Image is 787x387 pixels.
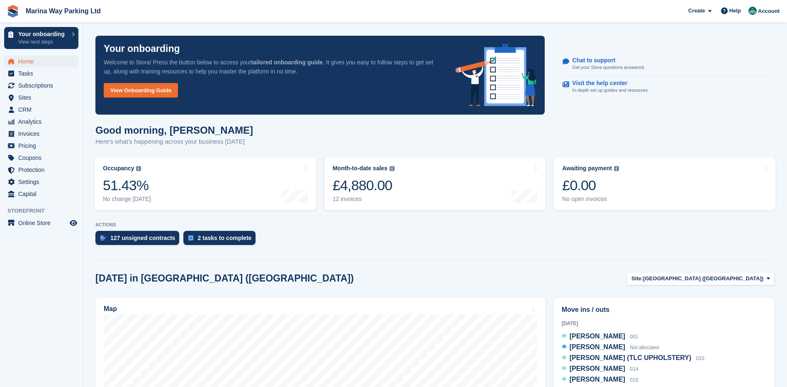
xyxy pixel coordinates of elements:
[18,128,68,140] span: Invoices
[188,235,193,240] img: task-75834270c22a3079a89374b754ae025e5fb1db73e45f91037f5363f120a921f8.svg
[333,165,387,172] div: Month-to-date sales
[562,353,704,364] a: [PERSON_NAME] (TLC UPHOLSTERY) 010
[68,218,78,228] a: Preview store
[570,376,625,383] span: [PERSON_NAME]
[110,235,175,241] div: 127 unsigned contracts
[324,157,546,210] a: Month-to-date sales £4,880.00 12 invoices
[631,274,643,283] span: Site:
[18,31,68,37] p: Your onboarding
[729,7,741,15] span: Help
[104,83,178,98] a: View Onboarding Guide
[562,196,619,203] div: No open invoices
[18,164,68,176] span: Protection
[18,217,68,229] span: Online Store
[643,274,763,283] span: [GEOGRAPHIC_DATA] ([GEOGRAPHIC_DATA])
[562,305,767,315] h2: Move ins / outs
[563,76,767,98] a: Visit the help center In-depth set up guides and resources.
[630,366,638,372] span: 014
[562,364,638,375] a: [PERSON_NAME] 014
[572,87,649,94] p: In-depth set up guides and resources.
[18,116,68,127] span: Analytics
[4,140,78,152] a: menu
[18,152,68,164] span: Coupons
[570,365,625,372] span: [PERSON_NAME]
[4,104,78,115] a: menu
[333,177,395,194] div: £4,880.00
[4,152,78,164] a: menu
[18,38,68,46] p: View next steps
[758,7,780,15] span: Account
[104,305,117,313] h2: Map
[95,125,253,136] h1: Good morning, [PERSON_NAME]
[688,7,705,15] span: Create
[333,196,395,203] div: 12 invoices
[7,207,83,215] span: Storefront
[456,44,537,106] img: onboarding-info-6c161a55d2c0e0a8cae90662b2fe09162a5109e8cc188191df67fb4f79e88e88.svg
[614,166,619,171] img: icon-info-grey-7440780725fd019a000dd9b08b2336e03edf1995a4989e88bcd33f0948082b44.svg
[7,5,19,17] img: stora-icon-8386f47178a22dfd0bd8f6a31ec36ba5ce8667c1dd55bd0f319d3a0aa187defe.svg
[95,137,253,147] p: Here's what's happening across your business [DATE]
[562,342,659,353] a: [PERSON_NAME] Not allocated
[572,80,642,87] p: Visit the help center
[4,92,78,103] a: menu
[570,354,692,361] span: [PERSON_NAME] (TLC UPHOLSTERY)
[630,334,638,340] span: 001
[18,176,68,188] span: Settings
[95,222,775,228] p: ACTIONS
[104,58,442,76] p: Welcome to Stora! Press the button below to access your . It gives you easy to follow steps to ge...
[18,68,68,79] span: Tasks
[18,104,68,115] span: CRM
[103,177,151,194] div: 51.43%
[390,166,395,171] img: icon-info-grey-7440780725fd019a000dd9b08b2336e03edf1995a4989e88bcd33f0948082b44.svg
[197,235,251,241] div: 2 tasks to complete
[183,231,260,249] a: 2 tasks to complete
[630,345,659,350] span: Not allocated
[4,176,78,188] a: menu
[554,157,775,210] a: Awaiting payment £0.00 No open invoices
[572,64,645,71] p: Get your Stora questions answered.
[104,44,180,54] p: Your onboarding
[18,140,68,152] span: Pricing
[22,4,104,18] a: Marina Way Parking Ltd
[4,56,78,67] a: menu
[4,164,78,176] a: menu
[562,320,767,327] div: [DATE]
[4,68,78,79] a: menu
[18,80,68,91] span: Subscriptions
[562,165,612,172] div: Awaiting payment
[4,116,78,127] a: menu
[562,177,619,194] div: £0.00
[4,80,78,91] a: menu
[627,272,775,286] button: Site: [GEOGRAPHIC_DATA] ([GEOGRAPHIC_DATA])
[95,273,354,284] h2: [DATE] in [GEOGRAPHIC_DATA] ([GEOGRAPHIC_DATA])
[562,375,638,385] a: [PERSON_NAME] 015
[4,188,78,200] a: menu
[18,188,68,200] span: Capital
[95,231,183,249] a: 127 unsigned contracts
[563,53,767,76] a: Chat to support Get your Stora questions answered.
[95,157,316,210] a: Occupancy 51.43% No change [DATE]
[562,331,638,342] a: [PERSON_NAME] 001
[103,165,134,172] div: Occupancy
[570,333,625,340] span: [PERSON_NAME]
[4,128,78,140] a: menu
[572,57,638,64] p: Chat to support
[136,166,141,171] img: icon-info-grey-7440780725fd019a000dd9b08b2336e03edf1995a4989e88bcd33f0948082b44.svg
[630,377,638,383] span: 015
[18,56,68,67] span: Home
[748,7,757,15] img: Paul Lewis
[570,343,625,350] span: [PERSON_NAME]
[251,59,323,66] strong: tailored onboarding guide
[4,27,78,49] a: Your onboarding View next steps
[100,235,106,240] img: contract_signature_icon-13c848040528278c33f63329250d36e43548de30e8caae1d1a13099fd9432cc5.svg
[696,355,704,361] span: 010
[4,217,78,229] a: menu
[18,92,68,103] span: Sites
[103,196,151,203] div: No change [DATE]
